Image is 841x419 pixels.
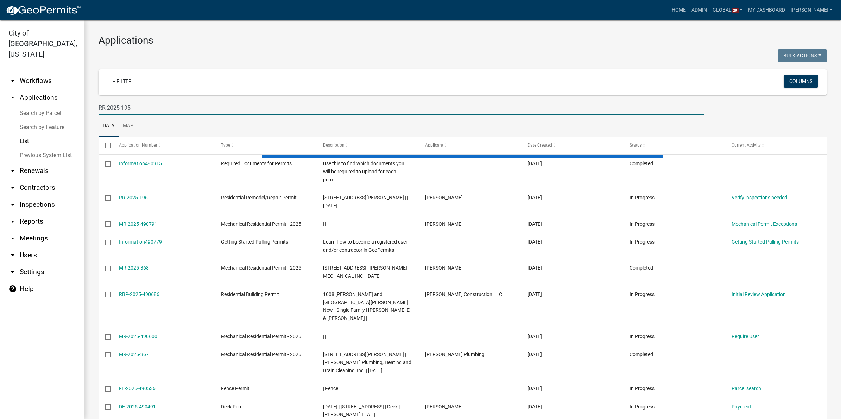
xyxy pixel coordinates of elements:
span: Darren M Paa [425,195,463,200]
a: Admin [689,4,710,17]
span: Getting Started Pulling Permits [221,239,288,245]
span: Description [323,143,344,148]
span: 29 [732,8,739,14]
span: Deck Permit [221,404,247,410]
span: Completed [630,352,653,357]
span: | | [323,334,326,339]
span: Darren M Paa [425,221,463,227]
span: Completed [630,161,653,166]
a: Initial Review Application [732,291,786,297]
span: In Progress [630,334,655,339]
span: Use this to find which documents you will be required to upload for each permit. [323,161,404,182]
a: RBP-2025-490686 [119,291,159,297]
i: arrow_drop_down [8,183,17,192]
a: My Dashboard [745,4,788,17]
a: Mechanical Permit Exceptions [732,221,797,227]
a: MR-2025-490600 [119,334,157,339]
span: Residential Remodel/Repair Permit [221,195,297,200]
datatable-header-cell: Date Created [520,137,622,154]
span: Residential Building Permit [221,291,279,297]
button: Columns [784,75,818,88]
a: DE-2025-490491 [119,404,156,410]
span: 1008 MACK LN and 1012 Mack Lane | New - Single Family | ALVIN E & CYNTHIA C STABENOW | [323,291,410,321]
span: Status [630,143,642,148]
a: Map [119,115,138,137]
span: Type [221,143,230,148]
span: Learn how to become a registered user and/or contractor in GeoPermits [323,239,407,253]
span: Required Documents for Permits [221,161,292,166]
span: MARK ROIGER [425,265,463,271]
datatable-header-cell: Status [623,137,725,154]
span: Applicant [425,143,443,148]
span: Completed [630,265,653,271]
span: In Progress [630,195,655,200]
span: In Progress [630,221,655,227]
span: In Progress [630,404,655,410]
span: | Fence | [323,386,340,391]
h3: Applications [99,34,827,46]
datatable-header-cell: Current Activity [725,137,827,154]
a: [PERSON_NAME] [788,4,835,17]
i: arrow_drop_down [8,200,17,209]
span: In Progress [630,239,655,245]
i: arrow_drop_down [8,167,17,175]
span: Mechanical Residential Permit - 2025 [221,334,301,339]
span: 2526 BRIDGE ST S | KLASSEN MECHANICAL INC | 10/10/2025 [323,265,407,279]
datatable-header-cell: Select [99,137,112,154]
datatable-header-cell: Type [214,137,316,154]
span: 10/10/2025 [527,161,542,166]
datatable-header-cell: Applicant [418,137,520,154]
span: 10/10/2025 [527,195,542,200]
span: 1100 PAYNE ST N | Schultz Plumbing, Heating and Drain Cleaning, Inc. | 10/09/2025 [323,352,411,373]
span: Mechanical Residential Permit - 2025 [221,352,301,357]
a: MR-2025-490791 [119,221,157,227]
span: 10/09/2025 [527,404,542,410]
span: Application Number [119,143,157,148]
a: Information490779 [119,239,162,245]
span: Josh Boelter [425,404,463,410]
a: Payment [732,404,751,410]
span: In Progress [630,291,655,297]
button: Bulk Actions [778,49,827,62]
i: arrow_drop_down [8,217,17,226]
span: In Progress [630,386,655,391]
span: | | [323,221,326,227]
span: Schultz Plumbing [425,352,485,357]
span: 10/09/2025 [527,386,542,391]
span: 10/09/2025 [527,334,542,339]
a: Home [669,4,689,17]
span: Al Poehler Construction LLC [425,291,502,297]
a: Global29 [710,4,746,17]
a: Require User [732,334,759,339]
span: 10/10/2025 [527,221,542,227]
span: Date Created [527,143,552,148]
a: + Filter [107,75,137,88]
span: Mechanical Residential Permit - 2025 [221,221,301,227]
span: 10/10/2025 [527,239,542,245]
span: 10/09/2025 [527,352,542,357]
i: arrow_drop_down [8,268,17,276]
datatable-header-cell: Description [316,137,418,154]
a: FE-2025-490536 [119,386,156,391]
span: Current Activity [732,143,761,148]
a: RR-2025-196 [119,195,148,200]
span: Mechanical Residential Permit - 2025 [221,265,301,271]
a: Data [99,115,119,137]
span: 806 PAYNE ST S | | 10/10/2025 [323,195,408,208]
datatable-header-cell: Application Number [112,137,214,154]
a: Getting Started Pulling Permits [732,239,799,245]
a: MR-2025-368 [119,265,149,271]
a: MR-2025-367 [119,352,149,357]
a: Verify inspections needed [732,195,787,200]
a: Parcel search [732,386,761,391]
i: arrow_drop_down [8,234,17,243]
a: Information490915 [119,161,162,166]
i: arrow_drop_up [8,94,17,102]
input: Search for applications [99,101,704,115]
span: Fence Permit [221,386,249,391]
span: 10/09/2025 [527,291,542,297]
i: arrow_drop_down [8,251,17,259]
i: arrow_drop_down [8,77,17,85]
span: 10/10/2025 [527,265,542,271]
i: help [8,285,17,293]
